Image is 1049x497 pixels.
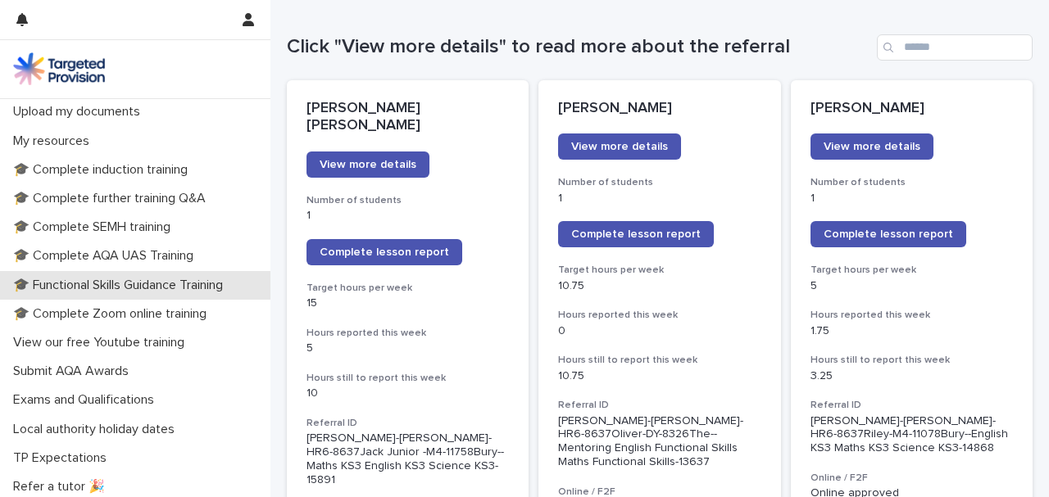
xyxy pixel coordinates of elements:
[7,335,198,350] p: View our free Youtube training
[811,414,1013,455] p: [PERSON_NAME]-[PERSON_NAME]-HR6-8637Riley-M4-11078Bury--English KS3 Maths KS3 Science KS3-14868
[558,279,761,293] p: 10.75
[811,100,1013,118] p: [PERSON_NAME]
[307,100,509,135] p: [PERSON_NAME] [PERSON_NAME]
[811,354,1013,367] h3: Hours still to report this week
[571,228,701,240] span: Complete lesson report
[877,34,1033,61] input: Search
[307,296,509,310] p: 15
[558,176,761,189] h3: Number of students
[307,194,509,207] h3: Number of students
[7,392,167,408] p: Exams and Qualifications
[811,221,966,247] a: Complete lesson report
[7,306,220,322] p: 🎓 Complete Zoom online training
[13,52,105,85] img: M5nRWzHhSzIhMunXDL62
[307,239,462,265] a: Complete lesson report
[558,399,761,412] h3: Referral ID
[307,341,509,355] p: 5
[307,209,509,223] p: 1
[7,219,184,235] p: 🎓 Complete SEMH training
[7,450,120,466] p: TP Expectations
[307,372,509,385] h3: Hours still to report this week
[7,104,153,120] p: Upload my documents
[811,324,1013,338] p: 1.75
[811,176,1013,189] h3: Number of students
[824,228,953,240] span: Complete lesson report
[7,479,118,495] p: Refer a tutor 🎉
[571,141,668,152] span: View more details
[558,192,761,206] p: 1
[307,417,509,430] h3: Referral ID
[811,369,1013,383] p: 3.25
[307,431,509,486] p: [PERSON_NAME]-[PERSON_NAME]-HR6-8637Jack Junior -M4-11758Bury--Maths KS3 English KS3 Science KS3-...
[7,364,142,379] p: Submit AQA Awards
[811,192,1013,206] p: 1
[7,133,102,149] p: My resources
[558,414,761,469] p: [PERSON_NAME]-[PERSON_NAME]-HR6-8637Oliver-DY-8326The--Mentoring English Functional Skills Maths ...
[7,278,236,293] p: 🎓 Functional Skills Guidance Training
[320,159,416,170] span: View more details
[7,248,207,264] p: 🎓 Complete AQA UAS Training
[320,246,449,258] span: Complete lesson report
[811,279,1013,293] p: 5
[811,309,1013,322] h3: Hours reported this week
[811,133,933,160] a: View more details
[811,472,1013,485] h3: Online / F2F
[307,386,509,400] p: 10
[558,354,761,367] h3: Hours still to report this week
[287,35,870,59] h1: Click "View more details" to read more about the referral
[558,100,761,118] p: [PERSON_NAME]
[307,327,509,340] h3: Hours reported this week
[7,162,201,178] p: 🎓 Complete induction training
[811,399,1013,412] h3: Referral ID
[558,369,761,383] p: 10.75
[558,221,714,247] a: Complete lesson report
[7,191,219,206] p: 🎓 Complete further training Q&A
[558,133,681,160] a: View more details
[558,324,761,338] p: 0
[307,282,509,295] h3: Target hours per week
[811,264,1013,277] h3: Target hours per week
[558,264,761,277] h3: Target hours per week
[7,422,188,437] p: Local authority holiday dates
[558,309,761,322] h3: Hours reported this week
[824,141,920,152] span: View more details
[307,151,429,178] a: View more details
